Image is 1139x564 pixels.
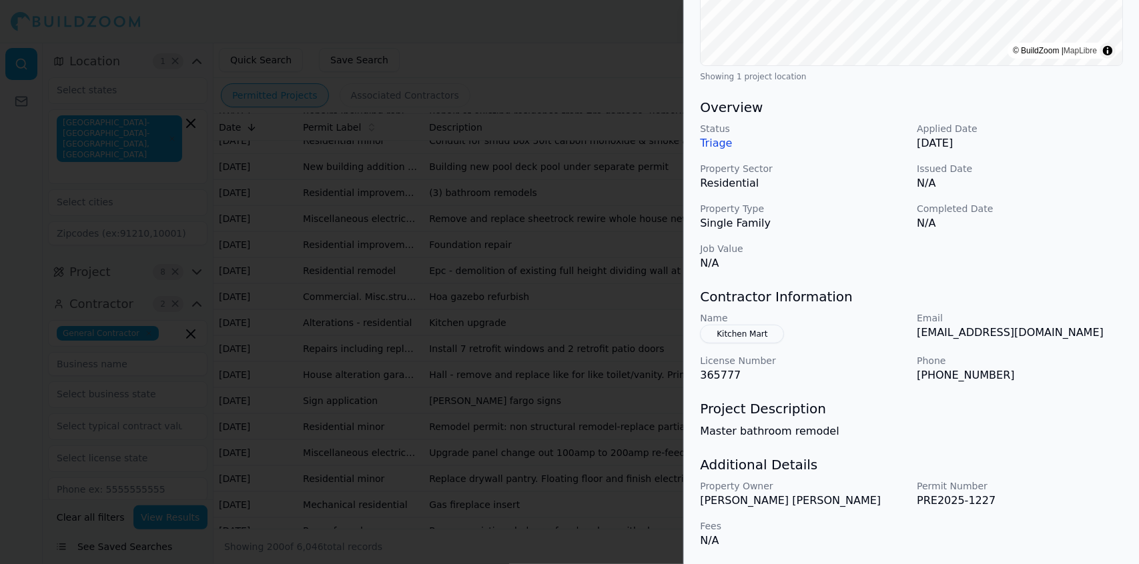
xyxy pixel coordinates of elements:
[917,367,1123,383] p: [PHONE_NUMBER]
[1013,44,1097,57] div: © BuildZoom |
[917,162,1123,175] p: Issued Date
[700,354,906,367] p: License Number
[917,311,1123,325] p: Email
[700,399,1123,418] h3: Project Description
[1100,43,1116,59] summary: Toggle attribution
[917,325,1123,341] p: [EMAIL_ADDRESS][DOMAIN_NAME]
[700,423,1123,439] p: Master bathroom remodel
[700,135,906,151] p: Triage
[700,202,906,215] p: Property Type
[700,533,906,549] p: N/A
[700,215,906,231] p: Single Family
[700,175,906,191] p: Residential
[700,455,1123,474] h3: Additional Details
[917,122,1123,135] p: Applied Date
[700,519,906,533] p: Fees
[917,215,1123,231] p: N/A
[700,479,906,493] p: Property Owner
[700,162,906,175] p: Property Sector
[700,71,1123,82] div: Showing 1 project location
[700,242,906,255] p: Job Value
[700,367,906,383] p: 365777
[917,175,1123,191] p: N/A
[700,325,784,343] button: Kitchen Mart
[700,122,906,135] p: Status
[917,135,1123,151] p: [DATE]
[1064,46,1097,55] a: MapLibre
[700,311,906,325] p: Name
[917,493,1123,509] p: PRE2025-1227
[917,354,1123,367] p: Phone
[700,98,1123,117] h3: Overview
[700,493,906,509] p: [PERSON_NAME] [PERSON_NAME]
[700,255,906,271] p: N/A
[700,287,1123,306] h3: Contractor Information
[917,479,1123,493] p: Permit Number
[917,202,1123,215] p: Completed Date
